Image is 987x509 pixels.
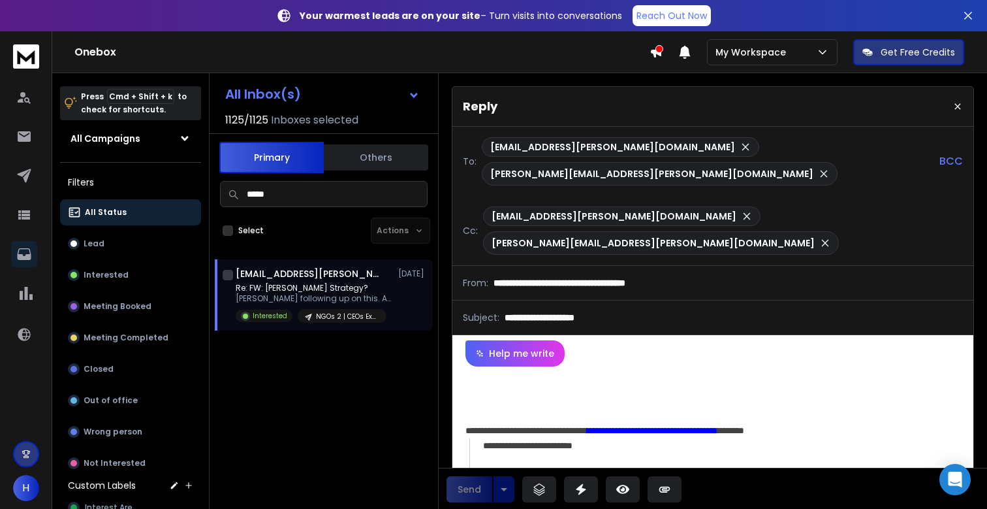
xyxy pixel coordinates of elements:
[324,143,428,172] button: Others
[74,44,650,60] h1: Onebox
[398,269,428,279] p: [DATE]
[60,293,201,320] button: Meeting Booked
[236,283,392,293] p: Re: FW: [PERSON_NAME] Strategy?
[636,9,707,22] p: Reach Out Now
[238,225,264,236] label: Select
[13,475,39,501] button: H
[490,140,735,154] p: [EMAIL_ADDRESS][PERSON_NAME][DOMAIN_NAME]
[84,270,129,280] p: Interested
[490,167,813,180] p: [PERSON_NAME][EMAIL_ADDRESS][PERSON_NAME][DOMAIN_NAME]
[84,395,138,406] p: Out of office
[236,293,392,304] p: [PERSON_NAME] following up on this. Are
[84,301,151,312] p: Meeting Booked
[60,199,201,225] button: All Status
[853,39,964,65] button: Get Free Credits
[465,340,565,367] button: Help me write
[85,207,127,218] p: All Status
[219,142,324,173] button: Primary
[225,88,301,101] h1: All Inbox(s)
[633,5,711,26] a: Reach Out Now
[492,237,815,250] p: [PERSON_NAME][EMAIL_ADDRESS][PERSON_NAME][DOMAIN_NAME]
[60,356,201,382] button: Closed
[13,44,39,69] img: logo
[60,262,201,288] button: Interested
[60,325,201,351] button: Meeting Completed
[881,46,955,59] p: Get Free Credits
[84,333,168,343] p: Meeting Completed
[236,267,379,280] h1: [EMAIL_ADDRESS][PERSON_NAME][DOMAIN_NAME] +1
[939,154,963,169] p: BCC
[715,46,791,59] p: My Workspace
[300,9,622,22] p: – Turn visits into conversations
[107,89,174,104] span: Cmd + Shift + k
[300,9,480,22] strong: Your warmest leads are on your site
[60,231,201,257] button: Lead
[225,112,268,128] span: 1125 / 1125
[215,81,430,107] button: All Inbox(s)
[253,311,287,321] p: Interested
[60,387,201,414] button: Out of office
[84,364,114,374] p: Closed
[271,112,358,128] h3: Inboxes selected
[463,224,478,237] p: Cc:
[463,97,497,116] p: Reply
[68,479,136,492] h3: Custom Labels
[84,427,142,437] p: Wrong person
[84,238,104,249] p: Lead
[939,464,971,495] div: Open Intercom Messenger
[463,311,499,324] p: Subject:
[492,210,736,223] p: [EMAIL_ADDRESS][PERSON_NAME][DOMAIN_NAME]
[60,173,201,191] h3: Filters
[60,419,201,445] button: Wrong person
[463,155,477,168] p: To:
[60,125,201,152] button: All Campaigns
[81,90,187,116] p: Press to check for shortcuts.
[70,132,140,145] h1: All Campaigns
[316,312,379,321] p: NGOs 2 | CEOs Executive
[84,458,146,468] p: Not Interested
[463,276,488,289] p: From:
[60,450,201,476] button: Not Interested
